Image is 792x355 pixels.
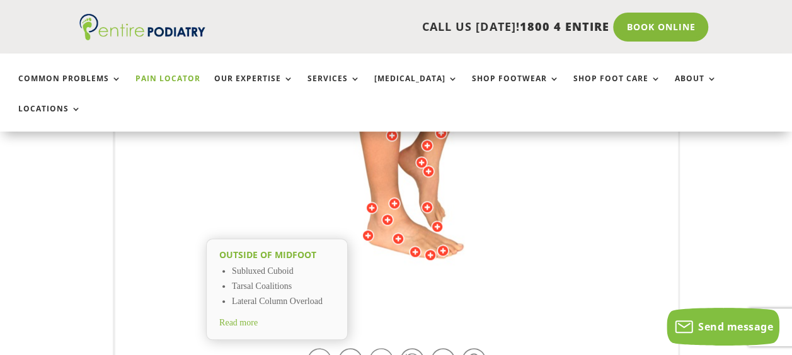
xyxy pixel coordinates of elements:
span: 1800 4 ENTIRE [519,19,609,34]
li: Tarsal Coalitions [232,279,335,295]
a: Our Expertise [214,74,294,101]
a: Shop Foot Care [573,74,661,101]
span: Send message [698,320,773,334]
a: Pain Locator [135,74,200,101]
p: CALL US [DATE]! [221,19,609,35]
a: Common Problems [18,74,122,101]
a: Outside of midfoot Subluxed Cuboid Tarsal Coalitions Lateral Column Overload Read more [206,239,348,353]
h2: Outside of midfoot [219,249,335,261]
span: Read more [219,318,258,327]
li: Subluxed Cuboid [232,264,335,279]
a: About [675,74,717,101]
a: Book Online [613,13,708,42]
a: Shop Footwear [472,74,560,101]
img: logo (1) [79,14,205,40]
a: Locations [18,104,81,132]
a: Services [307,74,360,101]
a: Entire Podiatry [79,30,205,43]
li: Lateral Column Overload [232,295,335,310]
button: Send message [667,308,779,346]
a: [MEDICAL_DATA] [374,74,458,101]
